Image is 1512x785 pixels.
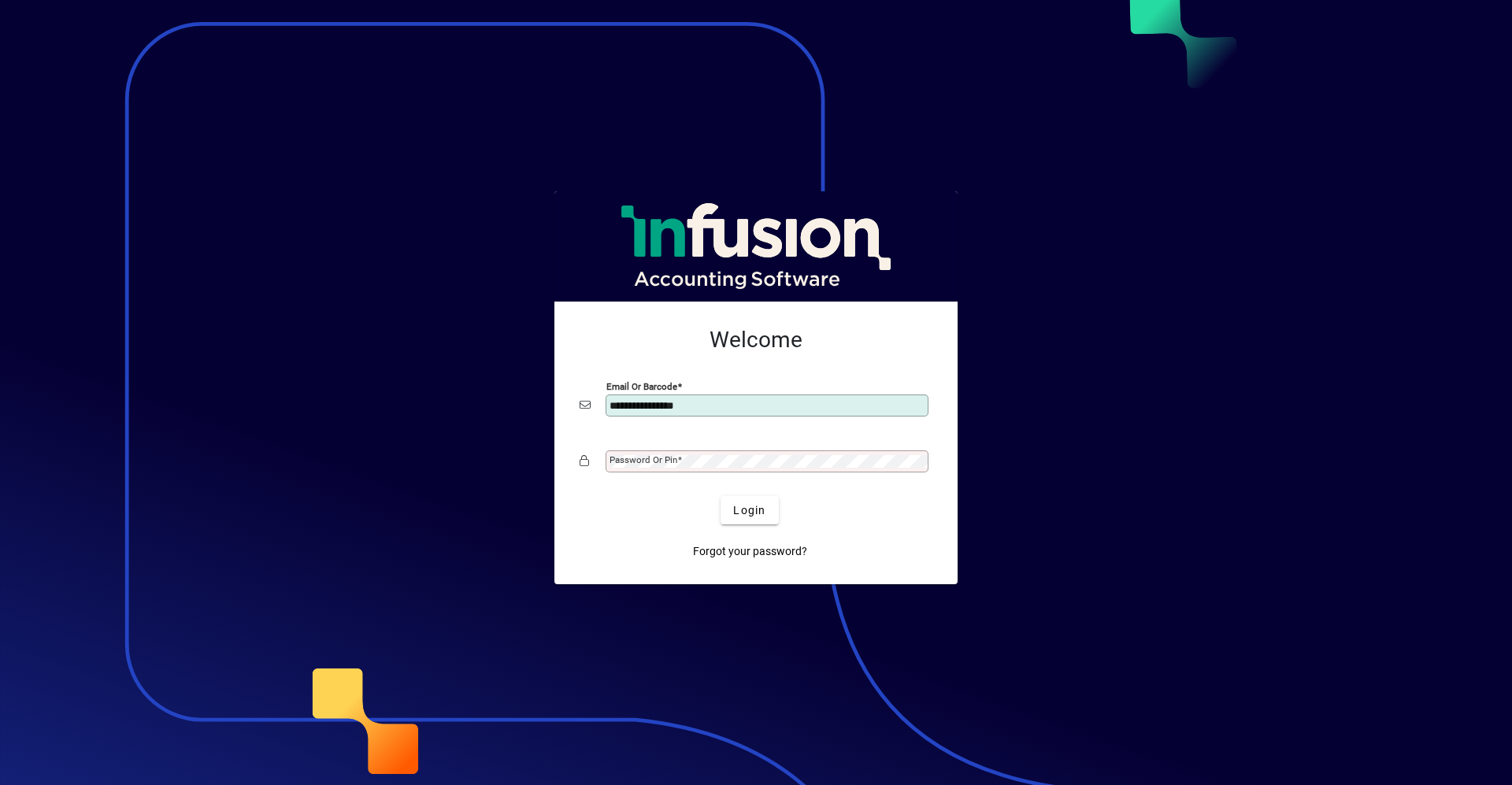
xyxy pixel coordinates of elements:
[580,327,932,354] h2: Welcome
[693,543,807,560] span: Forgot your password?
[610,454,677,465] mat-label: Password or Pin
[687,537,813,565] a: Forgot your password?
[606,381,677,392] mat-label: Email or Barcode
[721,496,778,524] button: Login
[733,502,765,519] span: Login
